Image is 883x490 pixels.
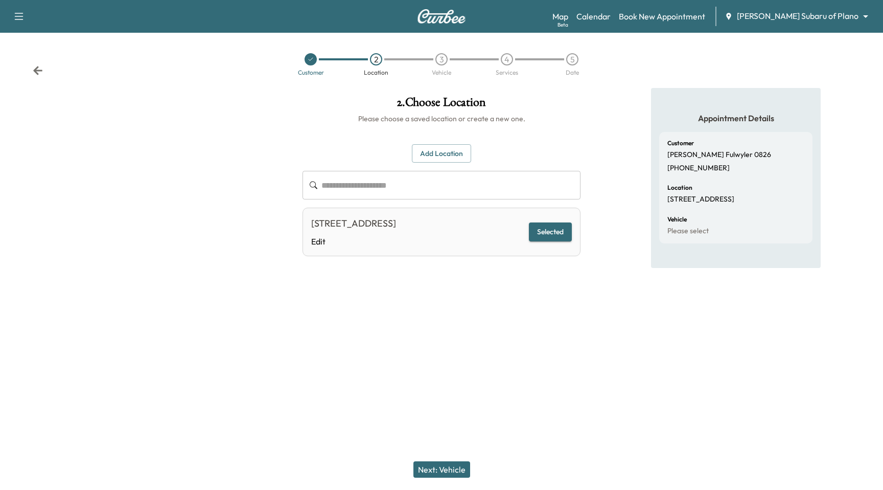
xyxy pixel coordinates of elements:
h6: Vehicle [667,216,687,222]
h6: Customer [667,140,694,146]
span: [PERSON_NAME] Subaru of Plano [737,10,858,22]
p: [PHONE_NUMBER] [667,164,730,173]
h6: Please choose a saved location or create a new one. [303,114,580,124]
h6: Location [667,185,692,191]
div: Services [496,70,518,76]
h1: 2 . Choose Location [303,96,580,114]
div: Date [566,70,579,76]
button: Next: Vehicle [413,461,470,478]
a: Edit [311,235,396,248]
button: Add Location [412,144,471,163]
div: 4 [501,53,513,65]
button: Selected [529,222,572,241]
div: 2 [370,53,382,65]
h5: Appointment Details [659,113,812,124]
div: 3 [435,53,448,65]
div: [STREET_ADDRESS] [311,216,396,231]
a: Calendar [576,10,611,23]
div: Location [364,70,388,76]
a: Book New Appointment [619,10,705,23]
a: MapBeta [552,10,568,23]
img: Curbee Logo [417,9,466,24]
p: [STREET_ADDRESS] [667,195,734,204]
div: Beta [557,21,568,29]
div: Vehicle [432,70,451,76]
div: Customer [298,70,324,76]
div: Back [33,65,43,76]
p: Please select [667,227,709,236]
p: [PERSON_NAME] Fulwyler 0826 [667,150,771,160]
div: 5 [566,53,578,65]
